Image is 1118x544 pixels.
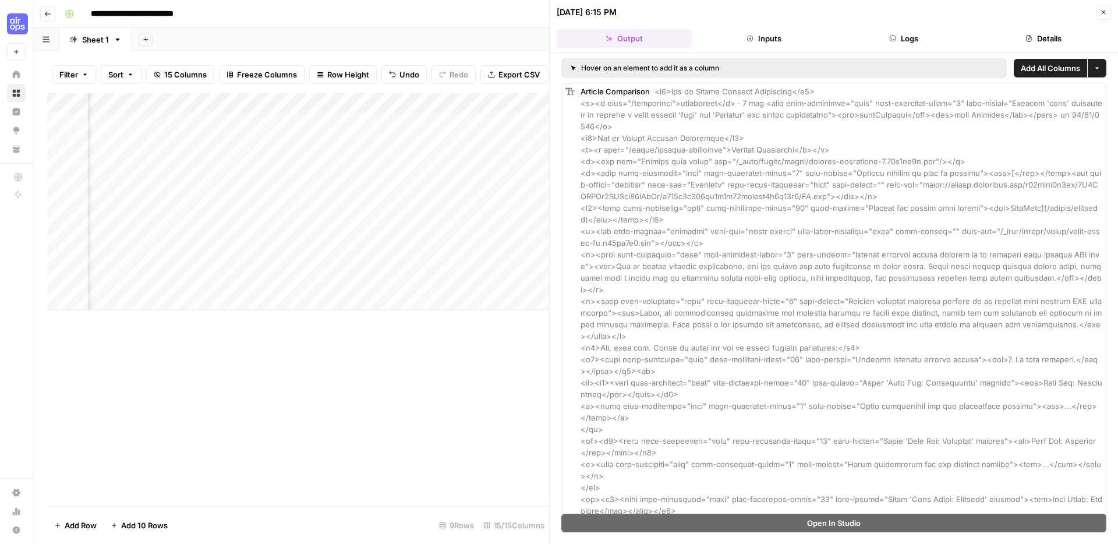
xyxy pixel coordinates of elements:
[381,65,427,84] button: Undo
[219,65,305,84] button: Freeze Columns
[479,516,549,535] div: 15/15 Columns
[431,65,476,84] button: Redo
[52,65,96,84] button: Filter
[7,13,28,34] img: AirOps U Cohort 1 Logo
[7,121,26,140] a: Opportunities
[557,6,617,18] div: [DATE] 6:15 PM
[237,69,297,80] span: Freeze Columns
[59,28,132,51] a: Sheet 1
[108,69,123,80] span: Sort
[7,9,26,38] button: Workspace: AirOps U Cohort 1
[434,516,479,535] div: 9 Rows
[7,140,26,158] a: Your Data
[7,65,26,84] a: Home
[1021,62,1080,74] span: Add All Columns
[557,29,692,48] button: Output
[480,65,547,84] button: Export CSV
[47,516,104,535] button: Add Row
[836,29,971,48] button: Logs
[104,516,175,535] button: Add 10 Rows
[807,517,861,529] span: Open In Studio
[7,103,26,121] a: Insights
[498,69,540,80] span: Export CSV
[7,502,26,521] a: Usage
[976,29,1111,48] button: Details
[1014,59,1087,77] button: Add All Columns
[399,69,419,80] span: Undo
[7,84,26,103] a: Browse
[327,69,369,80] span: Row Height
[59,69,78,80] span: Filter
[581,87,650,96] span: Article Comparison
[101,65,141,84] button: Sort
[309,65,377,84] button: Row Height
[164,69,207,80] span: 15 Columns
[121,520,168,531] span: Add 10 Rows
[7,483,26,502] a: Settings
[7,521,26,539] button: Help + Support
[450,69,468,80] span: Redo
[561,514,1106,532] button: Open In Studio
[82,34,109,45] div: Sheet 1
[571,63,858,73] div: Hover on an element to add it as a column
[696,29,832,48] button: Inputs
[146,65,214,84] button: 15 Columns
[65,520,97,531] span: Add Row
